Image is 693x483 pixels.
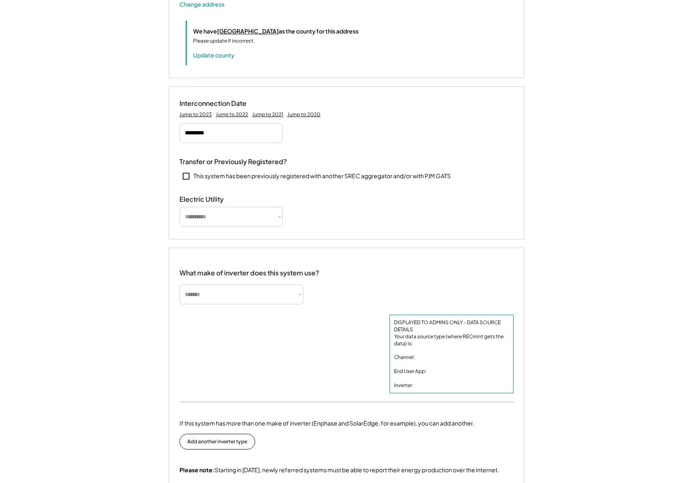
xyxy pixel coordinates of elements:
div: Transfer or Previously Registered? [179,158,287,166]
strong: Please note: [179,466,215,473]
div: If this system has more than one make of inverter (Enphase and SolarEdge, for example), you can a... [179,419,474,428]
button: Update county [193,51,234,59]
div: This system has been previously registered with another SREC aggregator and/or with PJM GATS [194,172,451,180]
div: Electric Utility [179,195,262,204]
div: Jump to 2022 [216,111,248,118]
div: Starting in [DATE], newly referred systems must be able to report their energy production over th... [179,466,499,474]
div: DISPLAYED TO ADMINS ONLY - DATA SOURCE DETAILS Your data source type (where RECmint gets the data... [394,319,509,389]
div: Jump to 2021 [252,111,283,118]
div: Jump to 2023 [179,111,212,118]
div: Jump to 2020 [287,111,320,118]
div: Interconnection Date [179,99,262,108]
button: Add another inverter type [179,434,255,450]
div: We have as the county for this address [193,27,358,36]
div: What make of inverter does this system use? [179,261,319,279]
u: [GEOGRAPHIC_DATA] [217,27,279,35]
div: Please update if incorrect. [193,37,255,45]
